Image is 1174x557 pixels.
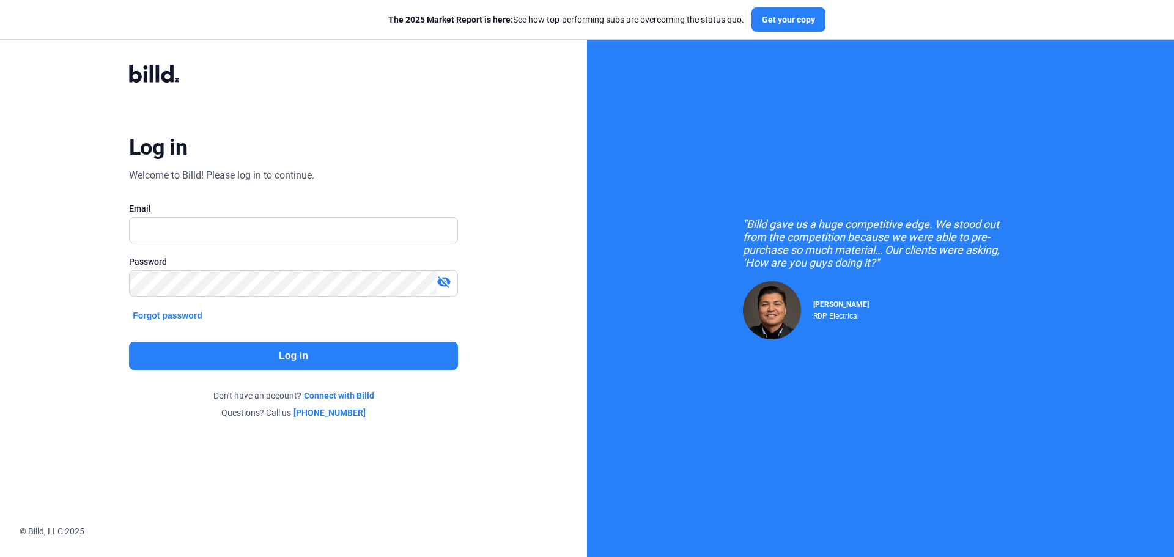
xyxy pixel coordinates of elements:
span: [PERSON_NAME] [813,300,869,309]
div: "Billd gave us a huge competitive edge. We stood out from the competition because we were able to... [743,218,1018,269]
button: Forgot password [129,309,206,322]
div: RDP Electrical [813,309,869,320]
div: Email [129,202,458,215]
mat-icon: visibility_off [437,275,451,289]
img: Raul Pacheco [743,281,801,339]
span: The 2025 Market Report is here: [388,15,513,24]
div: Welcome to Billd! Please log in to continue. [129,168,314,183]
div: Password [129,256,458,268]
a: Connect with Billd [304,389,374,402]
div: Don't have an account? [129,389,458,402]
button: Get your copy [751,7,825,32]
button: Log in [129,342,458,370]
div: Log in [129,134,187,161]
div: See how top-performing subs are overcoming the status quo. [388,13,744,26]
a: [PHONE_NUMBER] [293,407,366,419]
div: Questions? Call us [129,407,458,419]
